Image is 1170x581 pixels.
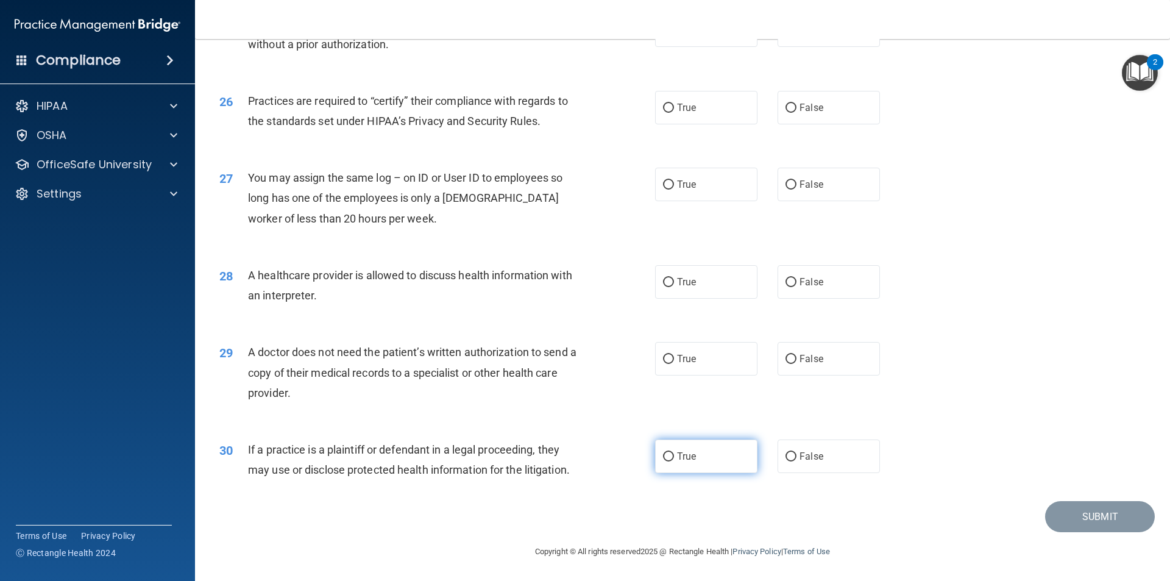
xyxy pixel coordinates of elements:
input: True [663,180,674,190]
a: Settings [15,187,177,201]
p: OfficeSafe University [37,157,152,172]
a: Privacy Policy [81,530,136,542]
iframe: Drift Widget Chat Controller [959,494,1155,543]
span: False [799,102,823,113]
img: PMB logo [15,13,180,37]
input: True [663,452,674,462]
p: Settings [37,187,82,201]
a: OfficeSafe University [15,157,177,172]
input: True [663,355,674,364]
p: HIPAA [37,99,68,113]
span: Ⓒ Rectangle Health 2024 [16,547,116,559]
span: Practices are required to “certify” their compliance with regards to the standards set under HIPA... [248,94,568,127]
span: True [677,451,696,462]
button: Open Resource Center, 2 new notifications [1122,55,1158,91]
a: Privacy Policy [732,547,781,556]
a: HIPAA [15,99,177,113]
a: Terms of Use [16,530,66,542]
input: True [663,278,674,287]
div: Copyright © All rights reserved 2025 @ Rectangle Health | | [460,532,905,571]
span: 29 [219,346,233,360]
span: 30 [219,443,233,458]
span: A healthcare provider is allowed to discuss health information with an interpreter. [248,269,572,302]
input: False [785,355,796,364]
span: False [799,451,823,462]
div: 2 [1153,62,1157,78]
span: 28 [219,269,233,283]
h4: Compliance [36,52,121,69]
p: OSHA [37,128,67,143]
span: False [799,276,823,288]
span: You may assign the same log – on ID or User ID to employees so long has one of the employees is o... [248,171,562,224]
span: False [799,353,823,365]
span: 27 [219,171,233,186]
span: A doctor does not need the patient’s written authorization to send a copy of their medical record... [248,346,576,399]
a: Terms of Use [783,547,830,556]
span: True [677,102,696,113]
span: If a practice is a plaintiff or defendant in a legal proceeding, they may use or disclose protect... [248,443,570,476]
input: False [785,452,796,462]
span: True [677,353,696,365]
input: False [785,278,796,287]
input: True [663,104,674,113]
span: 26 [219,94,233,109]
span: True [677,179,696,190]
a: OSHA [15,128,177,143]
span: Appointment reminders are allowed under the HIPAA Privacy Rule without a prior authorization. [248,17,570,50]
input: False [785,104,796,113]
span: False [799,179,823,190]
span: True [677,276,696,288]
input: False [785,180,796,190]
